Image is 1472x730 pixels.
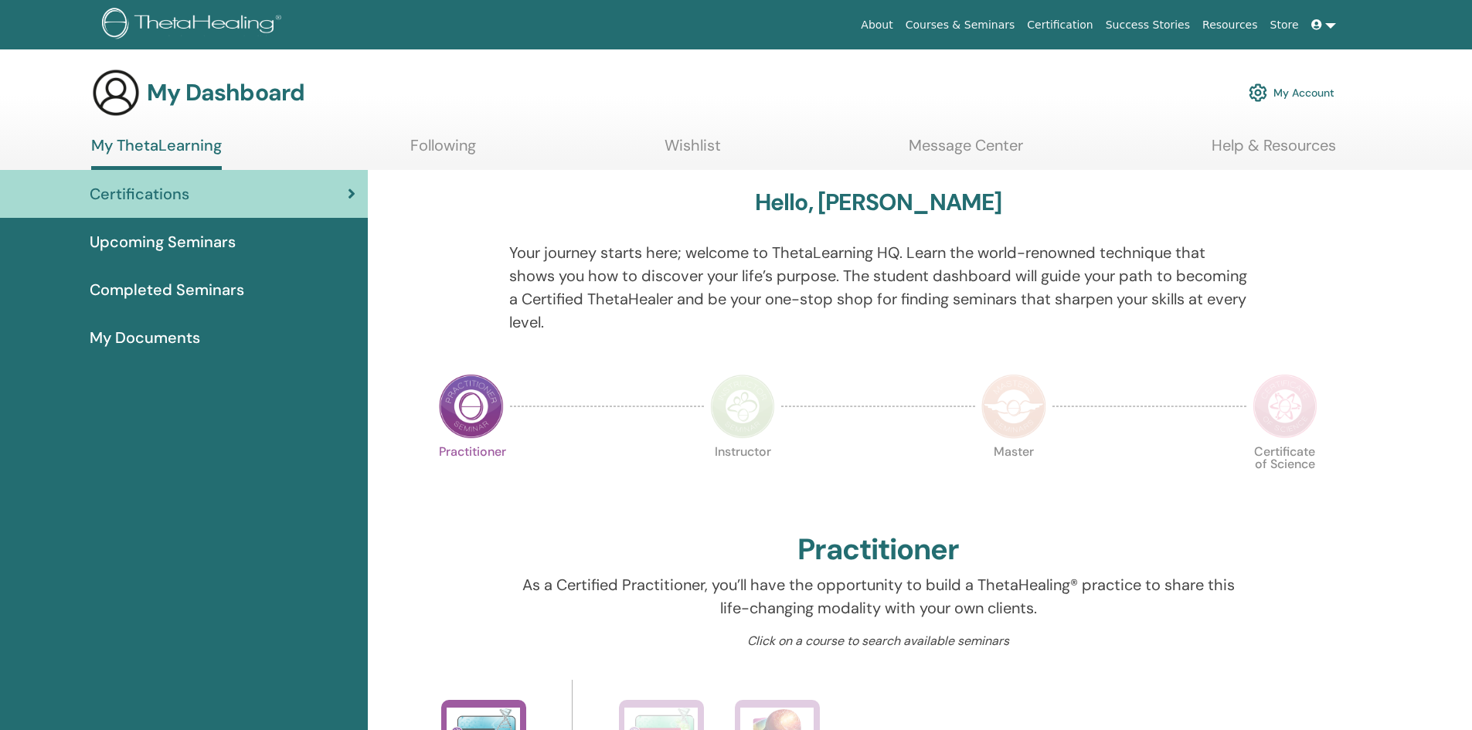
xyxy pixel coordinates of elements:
[1249,76,1334,110] a: My Account
[1100,11,1196,39] a: Success Stories
[710,446,775,511] p: Instructor
[1264,11,1305,39] a: Store
[90,326,200,349] span: My Documents
[899,11,1022,39] a: Courses & Seminars
[90,230,236,253] span: Upcoming Seminars
[509,632,1247,650] p: Click on a course to search available seminars
[981,446,1046,511] p: Master
[755,188,1002,216] h3: Hello, [PERSON_NAME]
[509,241,1247,334] p: Your journey starts here; welcome to ThetaLearning HQ. Learn the world-renowned technique that sh...
[102,8,287,42] img: logo.png
[439,374,504,439] img: Practitioner
[665,136,721,166] a: Wishlist
[1212,136,1336,166] a: Help & Resources
[439,446,504,511] p: Practitioner
[1021,11,1099,39] a: Certification
[410,136,476,166] a: Following
[91,68,141,117] img: generic-user-icon.jpg
[855,11,899,39] a: About
[90,278,244,301] span: Completed Seminars
[1196,11,1264,39] a: Resources
[509,573,1247,620] p: As a Certified Practitioner, you’ll have the opportunity to build a ThetaHealing® practice to sha...
[909,136,1023,166] a: Message Center
[710,374,775,439] img: Instructor
[90,182,189,205] span: Certifications
[1253,374,1317,439] img: Certificate of Science
[981,374,1046,439] img: Master
[1253,446,1317,511] p: Certificate of Science
[147,79,304,107] h3: My Dashboard
[91,136,222,170] a: My ThetaLearning
[797,532,959,568] h2: Practitioner
[1249,80,1267,106] img: cog.svg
